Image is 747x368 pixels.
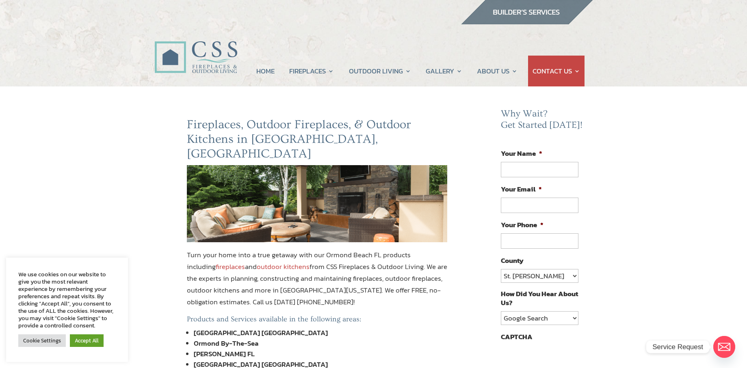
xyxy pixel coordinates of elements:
[289,56,334,86] a: FIREPLACES
[501,185,542,194] label: Your Email
[501,220,543,229] label: Your Phone
[187,117,448,165] h2: Fireplaces, Outdoor Fireplaces, & Outdoor Kitchens in [GEOGRAPHIC_DATA], [GEOGRAPHIC_DATA]
[187,315,448,328] h5: Products and Services available in the following areas:
[461,17,593,27] a: builder services construction supply
[533,56,580,86] a: CONTACT US
[70,334,104,347] a: Accept All
[713,336,735,358] a: Email
[257,261,310,272] a: outdoor kitchens
[18,271,116,329] div: We use cookies on our website to give you the most relevant experience by remembering your prefer...
[216,261,245,272] a: fireplaces
[349,56,411,86] a: OUTDOOR LIVING
[426,56,462,86] a: GALLERY
[194,338,448,349] li: Ormond By-The-Sea
[501,108,585,135] h2: Why Wait? Get Started [DATE]!
[501,289,578,307] label: How Did You Hear About Us?
[187,249,448,315] p: Turn your home into a true getaway with our Ormond Beach FL products including and from CSS Firep...
[154,19,237,77] img: CSS Fireplaces & Outdoor Living (Formerly Construction Solutions & Supply)- Jacksonville Ormond B...
[187,165,448,242] img: ormond-beach-fl
[501,256,524,265] label: County
[501,332,533,341] label: CAPTCHA
[18,334,66,347] a: Cookie Settings
[194,327,448,338] li: [GEOGRAPHIC_DATA] [GEOGRAPHIC_DATA]
[501,149,542,158] label: Your Name
[477,56,517,86] a: ABOUT US
[194,349,448,359] li: [PERSON_NAME] FL
[256,56,275,86] a: HOME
